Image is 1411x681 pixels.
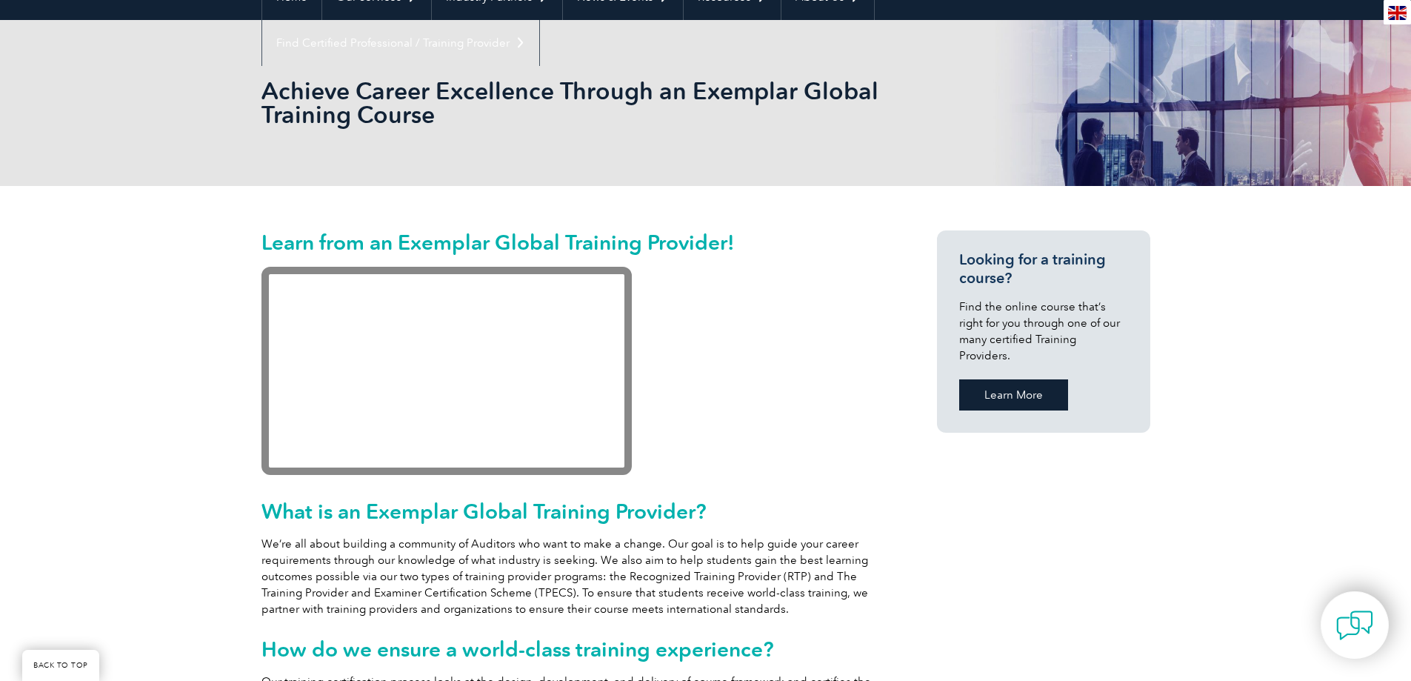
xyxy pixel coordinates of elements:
a: Find Certified Professional / Training Provider [262,20,539,66]
a: BACK TO TOP [22,650,99,681]
p: Find the online course that’s right for you through one of our many certified Training Providers. [959,299,1128,364]
a: Learn More [959,379,1068,411]
iframe: Recognized Training Provider Graduates: World of Opportunities [261,267,632,475]
h2: How do we ensure a world-class training experience? [261,637,884,661]
h2: What is an Exemplar Global Training Provider? [261,499,884,523]
img: en [1388,6,1407,20]
h2: Learn from an Exemplar Global Training Provider! [261,230,884,254]
h2: Achieve Career Excellence Through an Exemplar Global Training Course [261,79,884,127]
h3: Looking for a training course? [959,250,1128,288]
p: We’re all about building a community of Auditors who want to make a change. Our goal is to help g... [261,536,884,617]
img: contact-chat.png [1336,607,1373,644]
